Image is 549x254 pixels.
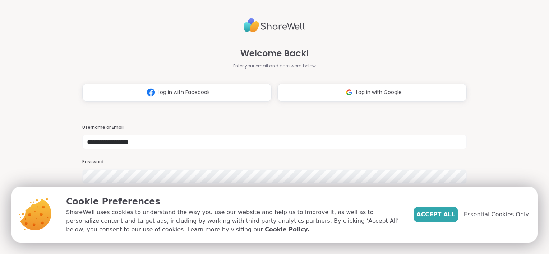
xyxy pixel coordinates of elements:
h3: Username or Email [82,124,467,131]
button: Log in with Facebook [82,84,272,102]
a: Forgot Password? [82,185,467,192]
button: Log in with Google [277,84,467,102]
h3: Password [82,159,467,165]
span: Log in with Facebook [158,89,210,96]
span: Welcome Back! [240,47,309,60]
button: Accept All [414,207,458,222]
img: ShareWell Logo [244,15,305,36]
p: ShareWell uses cookies to understand the way you use our website and help us to improve it, as we... [66,208,402,234]
img: ShareWell Logomark [144,86,158,99]
p: Cookie Preferences [66,195,402,208]
span: Accept All [416,210,455,219]
span: Essential Cookies Only [464,210,529,219]
img: ShareWell Logomark [342,86,356,99]
span: Log in with Google [356,89,402,96]
a: Cookie Policy. [265,225,309,234]
span: Enter your email and password below [233,63,316,69]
